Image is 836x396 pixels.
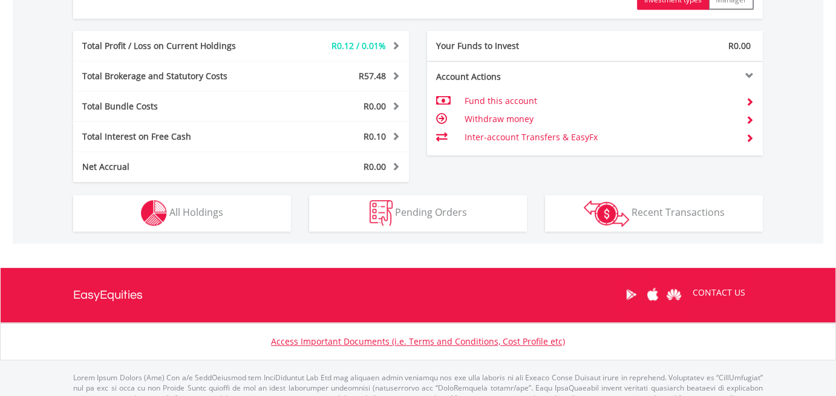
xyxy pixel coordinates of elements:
td: Inter-account Transfers & EasyFx [465,128,736,146]
div: Net Accrual [73,161,269,173]
div: Total Bundle Costs [73,100,269,112]
button: Pending Orders [309,195,527,232]
span: Recent Transactions [632,206,725,219]
a: CONTACT US [684,276,754,310]
a: Huawei [663,276,684,313]
img: pending_instructions-wht.png [370,200,393,226]
a: Access Important Documents (i.e. Terms and Conditions, Cost Profile etc) [271,336,565,347]
div: Your Funds to Invest [427,40,595,52]
span: R0.00 [364,100,386,112]
td: Withdraw money [465,110,736,128]
span: R57.48 [359,70,386,82]
button: All Holdings [73,195,291,232]
span: R0.00 [728,40,751,51]
a: Google Play [621,276,642,313]
td: Fund this account [465,92,736,110]
span: R0.12 / 0.01% [331,40,386,51]
div: Total Interest on Free Cash [73,131,269,143]
span: R0.00 [364,161,386,172]
div: Total Brokerage and Statutory Costs [73,70,269,82]
a: EasyEquities [73,268,143,322]
button: Recent Transactions [545,195,763,232]
span: All Holdings [169,206,223,219]
div: Account Actions [427,71,595,83]
a: Apple [642,276,663,313]
span: R0.10 [364,131,386,142]
img: transactions-zar-wht.png [584,200,629,227]
img: holdings-wht.png [141,200,167,226]
span: Pending Orders [395,206,467,219]
div: Total Profit / Loss on Current Holdings [73,40,269,52]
